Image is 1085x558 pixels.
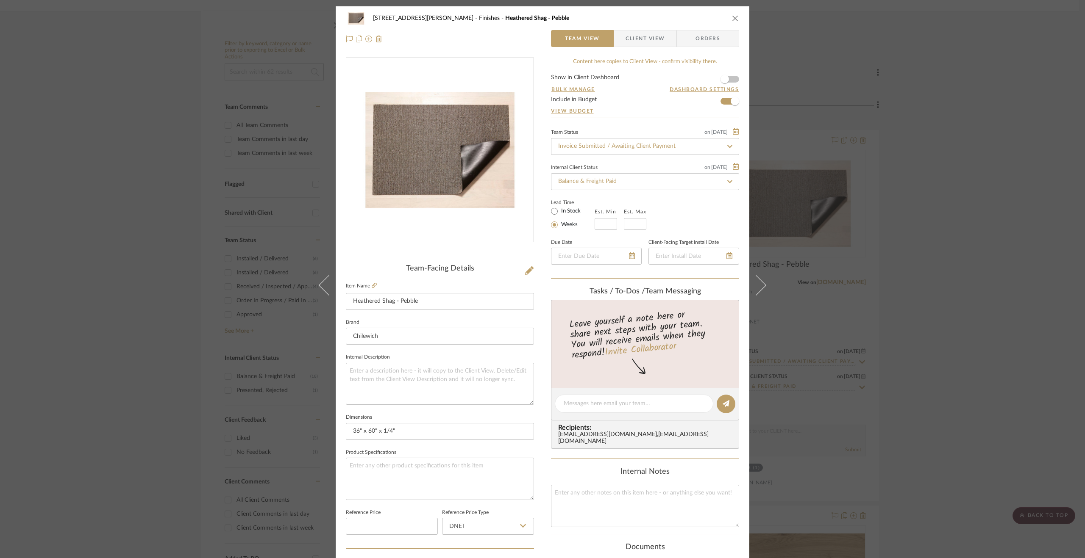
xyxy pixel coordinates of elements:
label: Client-Facing Target Install Date [648,240,719,245]
span: Tasks / To-Dos / [590,287,645,295]
span: [DATE] [710,129,729,135]
input: Enter Install Date [648,248,739,265]
input: Type to Search… [551,173,739,190]
div: 0 [346,92,534,208]
input: Type to Search… [551,138,739,155]
label: Reference Price [346,511,381,515]
label: Internal Description [346,355,390,359]
span: Recipients: [558,424,735,431]
a: View Budget [551,108,739,114]
mat-radio-group: Select item type [551,206,595,230]
div: Documents [551,543,739,552]
input: Enter Item Name [346,293,534,310]
button: Dashboard Settings [669,86,739,93]
div: Team-Facing Details [346,264,534,273]
span: [DATE] [710,164,729,170]
span: [STREET_ADDRESS][PERSON_NAME] [373,15,479,21]
div: Team Status [551,130,578,135]
label: Item Name [346,282,377,290]
label: In Stock [559,207,581,215]
label: Due Date [551,240,572,245]
span: Heathered Shag - Pebble [505,15,569,21]
label: Est. Max [624,209,646,215]
label: Est. Min [595,209,616,215]
span: Finishes [479,15,505,21]
div: Internal Notes [551,467,739,477]
div: team Messaging [551,287,739,296]
div: Content here copies to Client View - confirm visibility there. [551,58,739,66]
span: on [704,130,710,135]
span: Team View [565,30,600,47]
label: Reference Price Type [442,511,489,515]
a: Invite Collaborator [604,339,677,360]
div: Leave yourself a note here or share next steps with your team. You will receive emails when they ... [550,306,740,362]
img: 4719ca5b-9dc6-46d1-a7b1-726df271a11c_436x436.jpg [346,92,534,208]
img: Remove from project [376,36,382,42]
button: Bulk Manage [551,86,595,93]
input: Enter the dimensions of this item [346,423,534,440]
div: Internal Client Status [551,166,598,170]
input: Enter Brand [346,328,534,345]
img: 4719ca5b-9dc6-46d1-a7b1-726df271a11c_48x40.jpg [346,10,366,27]
span: on [704,165,710,170]
label: Lead Time [551,199,595,206]
input: Enter Due Date [551,248,642,265]
button: close [732,14,739,22]
label: Dimensions [346,415,372,420]
label: Weeks [559,221,578,229]
label: Product Specifications [346,450,396,455]
label: Brand [346,320,359,325]
div: [EMAIL_ADDRESS][DOMAIN_NAME] , [EMAIL_ADDRESS][DOMAIN_NAME] [558,431,735,445]
span: Client View [626,30,665,47]
span: Orders [686,30,729,47]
